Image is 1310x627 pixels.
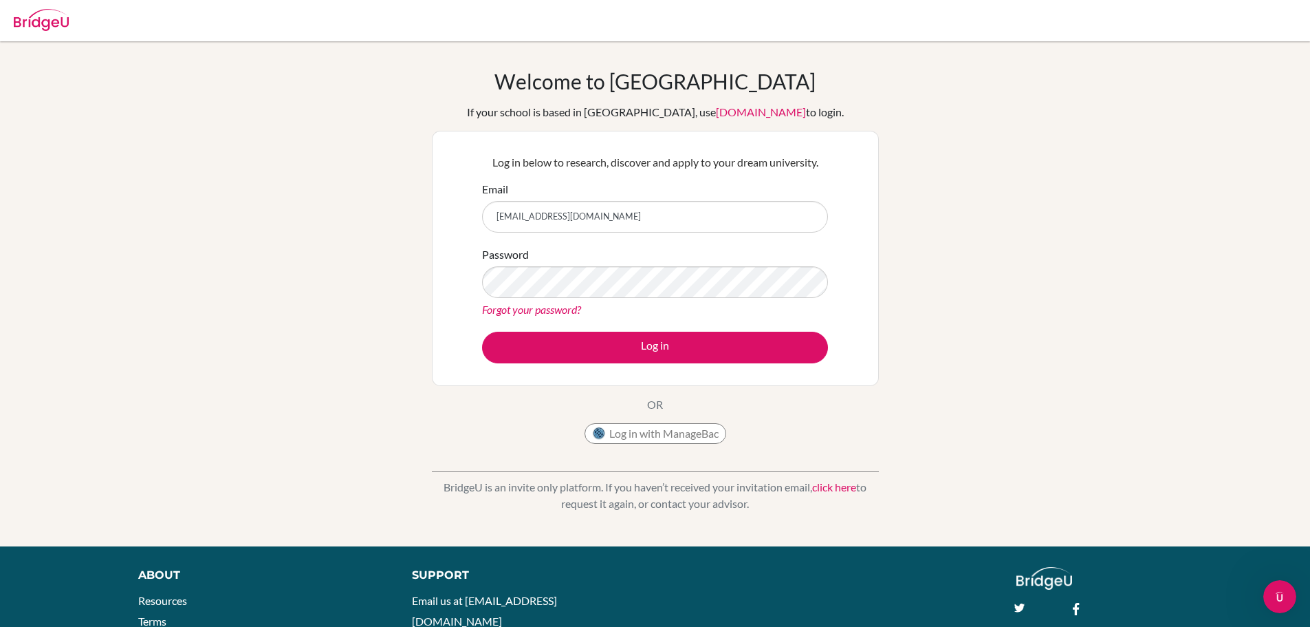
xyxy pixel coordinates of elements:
[1016,567,1072,590] img: logo_white@2x-f4f0deed5e89b7ecb1c2cc34c3e3d731f90f0f143d5ea2071677605dd97b5244.png
[482,332,828,363] button: Log in
[14,9,69,31] img: Bridge-U
[482,181,508,198] label: Email
[1263,580,1296,613] iframe: Intercom live chat
[647,396,663,413] p: OR
[432,479,879,512] p: BridgeU is an invite only platform. If you haven’t received your invitation email, to request it ...
[482,303,581,316] a: Forgot your password?
[138,594,187,607] a: Resources
[585,423,726,444] button: Log in with ManageBac
[716,105,806,118] a: [DOMAIN_NAME]
[482,154,828,171] p: Log in below to research, discover and apply to your dream university.
[482,246,529,263] label: Password
[467,104,844,120] div: If your school is based in [GEOGRAPHIC_DATA], use to login.
[812,480,856,493] a: click here
[412,567,639,584] div: Support
[494,69,816,94] h1: Welcome to [GEOGRAPHIC_DATA]
[138,567,381,584] div: About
